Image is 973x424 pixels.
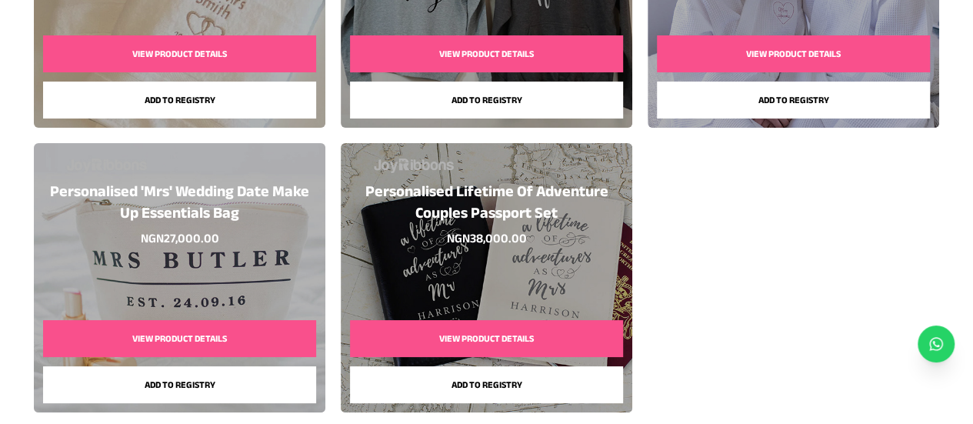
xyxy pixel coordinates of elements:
[350,82,623,119] button: Add to registry
[356,180,617,223] h3: Personalised Lifetime Of Adventure Couples Passport Set
[350,320,623,357] button: View Product Details
[446,223,526,248] p: NGN 38,000.00
[657,35,930,72] button: View Product Details
[350,35,623,72] button: View Product Details
[43,366,316,403] button: Add to registry
[657,82,930,119] button: Add to registry
[43,35,316,72] button: View Product Details
[43,82,316,119] button: Add to registry
[49,180,310,223] h3: Personalised 'Mrs' Wedding Date Make Up Essentials Bag
[350,366,623,403] button: Add to registry
[141,223,219,248] p: NGN 27,000.00
[43,320,316,357] button: View Product Details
